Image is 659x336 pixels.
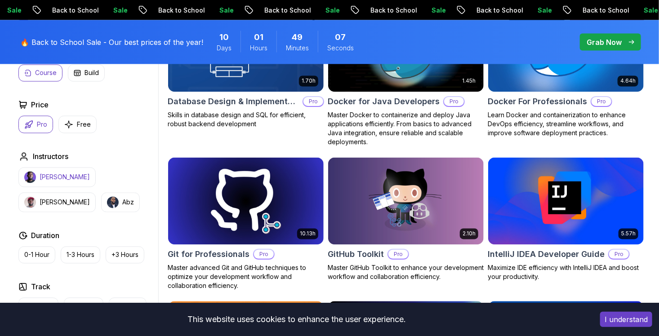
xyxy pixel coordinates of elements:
[328,95,440,108] h2: Docker for Java Developers
[109,298,147,315] button: Dev Ops
[621,230,636,238] p: 5.57h
[40,173,90,182] p: [PERSON_NAME]
[101,6,129,15] p: Sale
[600,312,652,327] button: Accept cookies
[488,95,587,108] h2: Docker For Professionals
[464,6,525,15] p: Back to School
[168,158,324,245] img: Git for Professionals card
[620,78,636,85] p: 4.64h
[488,248,605,261] h2: IntelliJ IDEA Developer Guide
[609,250,629,259] p: Pro
[488,4,644,137] a: Docker For Professionals card4.64hDocker For ProfessionalsProLearn Docker and containerization to...
[462,78,476,85] p: 1.45h
[18,116,53,133] button: Pro
[168,111,324,128] p: Skills in database design and SQL for efficient, robust backend development
[106,247,144,264] button: +3 Hours
[252,6,313,15] p: Back to School
[488,263,644,281] p: Maximize IDE efficiency with IntelliJ IDEA and boost your productivity.
[64,298,103,315] button: Back End
[85,69,99,78] p: Build
[570,6,631,15] p: Back to School
[313,6,342,15] p: Sale
[328,157,484,281] a: GitHub Toolkit card2.10hGitHub ToolkitProMaster GitHub Toolkit to enhance your development workfl...
[7,309,587,329] div: This website uses cookies to enhance the user experience.
[525,6,554,15] p: Sale
[302,78,316,85] p: 1.70h
[18,298,58,315] button: Front End
[488,158,644,245] img: IntelliJ IDEA Developer Guide card
[37,120,47,129] p: Pro
[168,248,249,261] h2: Git for Professionals
[328,263,484,281] p: Master GitHub Toolkit to enhance your development workflow and collaboration efficiency.
[40,6,101,15] p: Back to School
[107,197,119,208] img: instructor img
[18,247,55,264] button: 0-1 Hour
[168,4,324,128] a: Database Design & Implementation card1.70hNEWDatabase Design & ImplementationProSkills in databas...
[168,95,299,108] h2: Database Design & Implementation
[592,97,611,106] p: Pro
[217,44,232,53] span: Days
[31,230,59,241] h2: Duration
[33,151,68,162] h2: Instructors
[24,197,36,208] img: instructor img
[40,198,90,207] p: [PERSON_NAME]
[146,6,207,15] p: Back to School
[31,100,49,111] h2: Price
[70,302,98,311] p: Back End
[68,65,105,82] button: Build
[300,230,316,238] p: 10.13h
[31,282,50,292] h2: Track
[122,198,134,207] p: Abz
[388,250,408,259] p: Pro
[335,31,346,44] span: 7 Seconds
[463,230,476,238] p: 2.10h
[24,302,53,311] p: Front End
[587,37,622,48] p: Grab Now
[328,248,384,261] h2: GitHub Toolkit
[303,97,323,106] p: Pro
[327,44,354,53] span: Seconds
[254,250,274,259] p: Pro
[168,157,324,290] a: Git for Professionals card10.13hGit for ProfessionalsProMaster advanced Git and GitHub techniques...
[18,65,62,82] button: Course
[219,31,229,44] span: 10 Days
[444,97,464,106] p: Pro
[207,6,236,15] p: Sale
[488,111,644,137] p: Learn Docker and containerization to enhance DevOps efficiency, streamline workflows, and improve...
[488,157,644,281] a: IntelliJ IDEA Developer Guide card5.57hIntelliJ IDEA Developer GuideProMaximize IDE efficiency wi...
[115,302,141,311] p: Dev Ops
[18,168,96,187] button: instructor img[PERSON_NAME]
[328,158,484,245] img: GitHub Toolkit card
[67,251,94,260] p: 1-3 Hours
[18,193,96,212] button: instructor img[PERSON_NAME]
[35,69,57,78] p: Course
[286,44,309,53] span: Minutes
[101,193,140,212] button: instructor imgAbz
[61,247,100,264] button: 1-3 Hours
[328,4,484,146] a: Docker for Java Developers card1.45hDocker for Java DevelopersProMaster Docker to containerize an...
[111,251,138,260] p: +3 Hours
[328,111,484,146] p: Master Docker to containerize and deploy Java applications efficiently. From basics to advanced J...
[24,251,49,260] p: 0-1 Hour
[24,172,36,183] img: instructor img
[250,44,267,53] span: Hours
[358,6,419,15] p: Back to School
[292,31,303,44] span: 49 Minutes
[20,37,203,48] p: 🔥 Back to School Sale - Our best prices of the year!
[254,31,263,44] span: 1 Hours
[419,6,448,15] p: Sale
[77,120,91,129] p: Free
[58,116,97,133] button: Free
[168,263,324,290] p: Master advanced Git and GitHub techniques to optimize your development workflow and collaboration...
